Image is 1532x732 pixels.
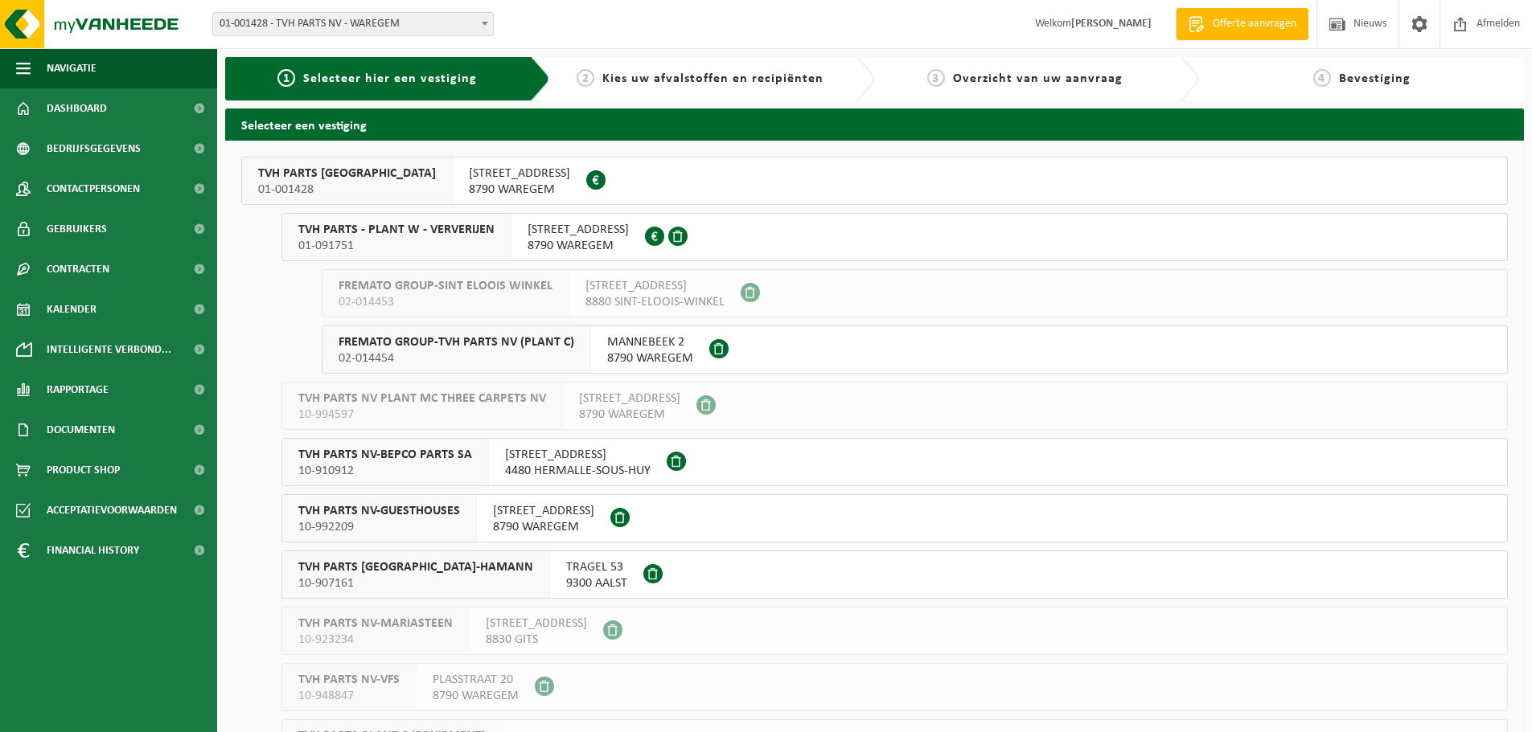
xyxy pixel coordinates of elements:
span: TVH PARTS NV PLANT MC THREE CARPETS NV [298,391,546,407]
span: 8830 GITS [486,632,587,648]
span: TVH PARTS NV-GUESTHOUSES [298,503,460,519]
span: 02-014453 [339,294,552,310]
span: 4480 HERMALLE-SOUS-HUY [505,463,651,479]
button: TVH PARTS NV-GUESTHOUSES 10-992209 [STREET_ADDRESS]8790 WAREGEM [281,494,1508,542]
span: Offerte aanvragen [1209,16,1300,32]
span: Documenten [47,410,115,450]
span: 8790 WAREGEM [528,238,629,254]
button: TVH PARTS [GEOGRAPHIC_DATA]-HAMANN 10-907161 TRAGEL 539300 AALST [281,550,1508,599]
span: Bevestiging [1339,72,1411,85]
span: Kies uw afvalstoffen en recipiënten [602,72,824,85]
span: [STREET_ADDRESS] [486,615,587,632]
span: 4 [1313,69,1331,87]
button: TVH PARTS - PLANT W - VERVERIJEN 01-091751 [STREET_ADDRESS]8790 WAREGEM [281,213,1508,261]
span: Rapportage [47,370,109,410]
span: [STREET_ADDRESS] [585,278,725,294]
span: TVH PARTS [GEOGRAPHIC_DATA] [258,166,436,182]
span: TRAGEL 53 [566,559,627,575]
span: 10-923234 [298,632,453,648]
h2: Selecteer een vestiging [225,108,1524,140]
span: 10-992209 [298,519,460,535]
span: TVH PARTS NV-MARIASTEEN [298,615,453,632]
span: 01-001428 [258,182,436,198]
span: Kalender [47,289,97,329]
span: Financial History [47,530,139,570]
span: FREMATO GROUP-TVH PARTS NV (PLANT C) [339,334,574,350]
span: 8880 SINT-ELOOIS-WINKEL [585,294,725,310]
span: 10-994597 [298,407,546,423]
span: 3 [927,69,945,87]
span: 10-948847 [298,688,400,704]
span: Overzicht van uw aanvraag [953,72,1123,85]
span: Bedrijfsgegevens [47,129,141,169]
span: Navigatie [47,48,97,88]
strong: [PERSON_NAME] [1071,18,1152,30]
span: Contactpersonen [47,169,140,209]
span: 8790 WAREGEM [579,407,680,423]
span: FREMATO GROUP-SINT ELOOIS WINKEL [339,278,552,294]
span: [STREET_ADDRESS] [493,503,594,519]
span: 8790 WAREGEM [469,182,570,198]
span: 01-001428 - TVH PARTS NV - WAREGEM [213,13,493,35]
span: [STREET_ADDRESS] [528,222,629,238]
span: Gebruikers [47,209,107,249]
span: TVH PARTS - PLANT W - VERVERIJEN [298,222,495,238]
span: 2 [577,69,594,87]
span: PLASSTRAAT 20 [433,672,519,688]
span: 10-907161 [298,575,533,591]
button: TVH PARTS NV-BEPCO PARTS SA 10-910912 [STREET_ADDRESS]4480 HERMALLE-SOUS-HUY [281,438,1508,486]
span: 01-091751 [298,238,495,254]
span: Selecteer hier een vestiging [303,72,477,85]
span: MANNEBEEK 2 [607,334,693,350]
span: 8790 WAREGEM [433,688,519,704]
span: Product Shop [47,450,120,490]
span: 9300 AALST [566,575,627,591]
span: [STREET_ADDRESS] [579,391,680,407]
button: TVH PARTS [GEOGRAPHIC_DATA] 01-001428 [STREET_ADDRESS]8790 WAREGEM [241,157,1508,205]
span: 8790 WAREGEM [607,350,693,366]
span: 01-001428 - TVH PARTS NV - WAREGEM [212,12,494,36]
span: 8790 WAREGEM [493,519,594,535]
span: TVH PARTS NV-VFS [298,672,400,688]
span: TVH PARTS [GEOGRAPHIC_DATA]-HAMANN [298,559,533,575]
span: [STREET_ADDRESS] [469,166,570,182]
button: FREMATO GROUP-TVH PARTS NV (PLANT C) 02-014454 MANNEBEEK 28790 WAREGEM [322,325,1508,374]
span: 10-910912 [298,463,472,479]
span: Contracten [47,249,109,289]
span: Acceptatievoorwaarden [47,490,177,530]
span: TVH PARTS NV-BEPCO PARTS SA [298,447,472,463]
span: Dashboard [47,88,107,129]
span: 1 [277,69,295,87]
a: Offerte aanvragen [1176,8,1308,40]
span: 02-014454 [339,350,574,366]
span: Intelligente verbond... [47,329,171,370]
span: [STREET_ADDRESS] [505,447,651,463]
